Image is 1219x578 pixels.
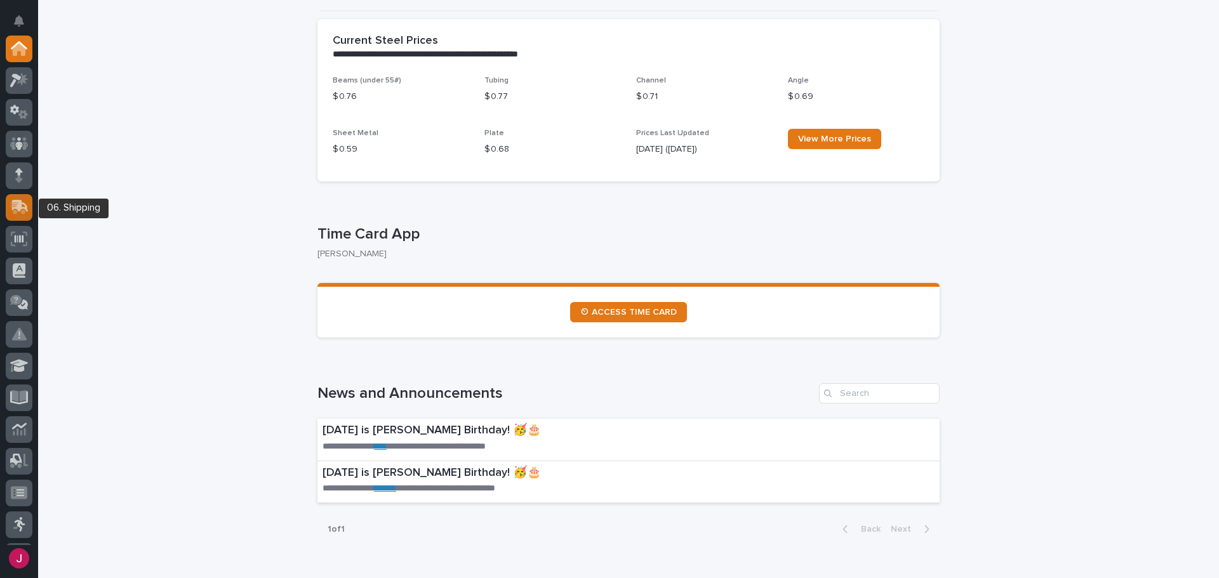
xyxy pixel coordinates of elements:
a: ⏲ ACCESS TIME CARD [570,302,687,322]
h1: News and Announcements [317,384,814,403]
button: Back [832,523,886,535]
span: Next [891,525,919,534]
h2: Current Steel Prices [333,34,438,48]
p: $ 0.76 [333,90,469,103]
p: [DATE] ([DATE]) [636,143,773,156]
button: users-avatar [6,545,32,572]
span: Plate [484,129,504,137]
input: Search [819,383,940,404]
p: [DATE] is [PERSON_NAME] Birthday! 🥳🎂 [323,424,740,438]
span: Prices Last Updated [636,129,709,137]
p: $ 0.59 [333,143,469,156]
span: Back [853,525,881,534]
p: [DATE] is [PERSON_NAME] Birthday! 🥳🎂 [323,466,751,480]
p: $ 0.69 [788,90,924,103]
span: Sheet Metal [333,129,378,137]
p: $ 0.68 [484,143,621,156]
button: Next [886,523,940,535]
span: Channel [636,77,666,84]
a: View More Prices [788,129,881,149]
div: Notifications [16,15,32,36]
span: ⏲ ACCESS TIME CARD [580,308,677,317]
p: $ 0.71 [636,90,773,103]
span: Angle [788,77,809,84]
p: [PERSON_NAME] [317,249,929,259]
p: Time Card App [317,225,935,244]
button: Notifications [6,8,32,34]
p: 1 of 1 [317,514,355,545]
span: Beams (under 55#) [333,77,401,84]
span: Tubing [484,77,509,84]
p: $ 0.77 [484,90,621,103]
span: View More Prices [798,135,871,143]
